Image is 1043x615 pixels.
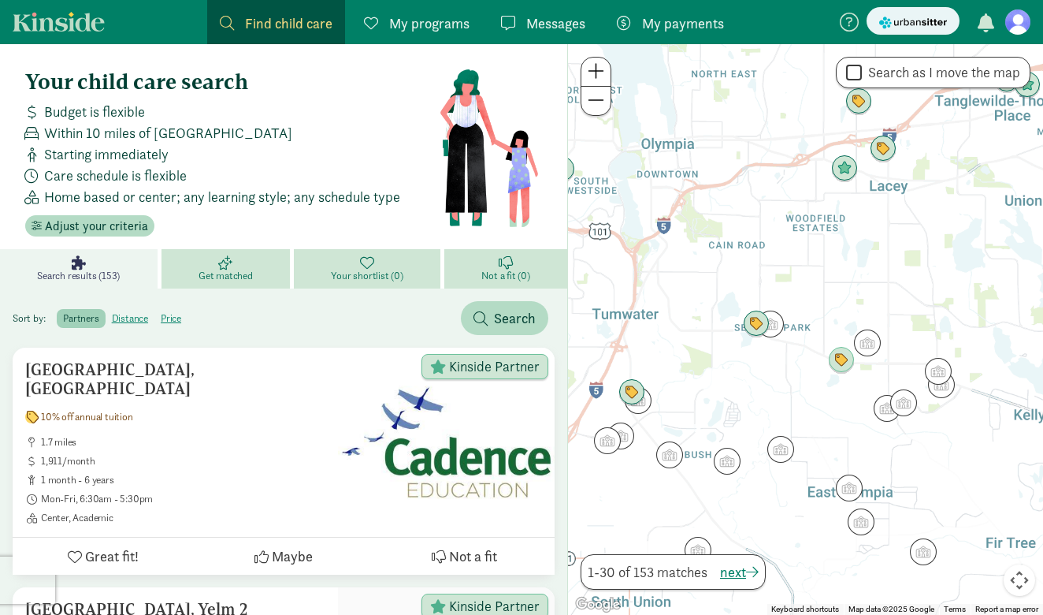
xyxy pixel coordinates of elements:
div: Click to see details [870,136,896,162]
span: Kinside Partner [449,360,540,374]
span: My payments [642,13,724,34]
div: Click to see details [836,475,863,501]
div: Click to see details [890,389,917,416]
span: Get matched [199,270,253,282]
button: next [720,561,759,583]
span: Starting immediately [44,143,169,165]
span: My programs [389,13,470,34]
button: Search [461,301,548,335]
span: Not a fit (0) [481,270,529,282]
span: Your shortlist (0) [331,270,403,282]
span: Great fit! [85,546,139,567]
img: urbansitter_logo_small.svg [879,14,947,31]
a: Kinside [13,12,105,32]
span: 10% off annual tuition [41,411,133,423]
div: Click to see details [845,88,872,115]
div: Click to see details [607,423,634,449]
img: Google [572,594,624,615]
a: Get matched [161,249,294,289]
a: Report a map error [975,605,1038,613]
span: Adjust your criteria [45,217,148,236]
button: Keyboard shortcuts [771,604,839,615]
span: 1-30 of 153 matches [588,561,707,583]
span: Messages [526,13,585,34]
span: Budget is flexible [44,101,145,122]
span: 1.7 miles [41,436,325,449]
span: Care schedule is flexible [44,165,187,186]
div: Click to see details [928,371,955,398]
div: Click to see details [831,155,858,182]
label: distance [106,309,154,328]
div: Click to see details [625,387,651,414]
a: Open this area in Google Maps (opens a new window) [572,594,624,615]
span: Sort by: [13,311,54,325]
button: Maybe [193,538,373,575]
button: Adjust your criteria [25,215,154,237]
span: Find child care [245,13,332,34]
span: Search results (153) [37,270,120,282]
div: Click to see details [1014,72,1041,99]
span: Kinside Partner [449,599,540,613]
label: price [154,309,187,328]
span: 1,911/month [41,455,325,468]
span: Home based or center; any learning style; any schedule type [44,186,400,207]
div: Click to see details [685,537,711,564]
div: Click to see details [743,311,770,337]
span: Search [494,307,536,329]
span: Within 10 miles of [GEOGRAPHIC_DATA] [44,122,292,143]
span: Center, Academic [41,512,325,524]
div: Click to see details [757,311,784,337]
div: Click to see details [848,509,874,535]
div: Click to see details [854,330,881,356]
h4: Your child care search [25,69,439,95]
div: Click to see details [925,358,952,385]
div: Click to see details [874,395,900,422]
button: Map camera controls [1004,565,1035,596]
h5: [GEOGRAPHIC_DATA], [GEOGRAPHIC_DATA] [25,360,325,398]
span: Maybe [272,546,313,567]
span: Map data ©2025 Google [848,605,934,613]
a: Terms (opens in new tab) [944,605,966,613]
div: Click to see details [594,427,621,454]
div: Click to see details [714,448,740,475]
button: Not a fit [374,538,555,575]
span: Mon-Fri, 6:30am - 5:30pm [41,493,325,505]
span: 1 month - 6 years [41,474,325,486]
a: Not a fit (0) [444,249,567,289]
a: Your shortlist (0) [294,249,444,289]
div: Click to see details [656,442,683,468]
div: Click to see details [618,379,645,406]
div: Click to see details [910,539,937,565]
label: Search as I move the map [862,63,1020,82]
div: Click to see details [548,156,575,183]
div: Click to see details [828,347,855,374]
div: Click to see details [767,436,794,463]
span: Not a fit [449,546,497,567]
label: partners [57,309,105,328]
button: Great fit! [13,538,193,575]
